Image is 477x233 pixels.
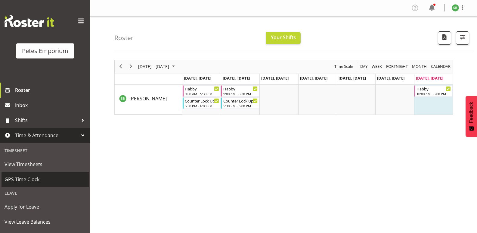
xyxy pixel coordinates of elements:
button: Fortnight [385,63,409,70]
div: 9:00 AM - 5:30 PM [185,91,219,96]
span: [DATE] - [DATE] [138,63,170,70]
div: Counter Lock Up [185,98,219,104]
button: Feedback - Show survey [466,96,477,137]
a: GPS Time Clock [2,172,89,187]
div: Leave [2,187,89,199]
div: Timeline Week of August 17, 2025 [114,60,453,115]
span: Time & Attendance [15,131,78,140]
div: 5:30 PM - 6:00 PM [223,103,258,108]
div: Habby [185,86,219,92]
button: Previous [117,63,125,70]
div: Stephanie Burdan"s event - Counter Lock Up Begin From Monday, August 11, 2025 at 5:30:00 PM GMT+1... [183,97,221,109]
h4: Roster [114,34,134,41]
span: [DATE], [DATE] [261,75,289,81]
span: Day [360,63,368,70]
td: Stephanie Burdan resource [115,85,182,115]
div: previous period [116,60,126,73]
button: Time Scale [333,63,354,70]
div: next period [126,60,136,73]
button: Timeline Week [371,63,383,70]
div: Habby [417,86,451,92]
button: August 2025 [137,63,178,70]
span: View Leave Balances [5,217,86,226]
button: Your Shifts [266,32,301,44]
span: Month [411,63,427,70]
div: August 11 - 17, 2025 [136,60,178,73]
button: Month [430,63,452,70]
div: Stephanie Burdan"s event - Habby Begin From Sunday, August 17, 2025 at 10:00:00 AM GMT+12:00 Ends... [414,85,452,97]
div: Habby [223,86,258,92]
a: View Timesheets [2,157,89,172]
button: Download a PDF of the roster according to the set date range. [438,31,451,45]
div: 10:00 AM - 5:00 PM [417,91,451,96]
span: Fortnight [386,63,408,70]
div: 5:30 PM - 6:00 PM [185,103,219,108]
span: View Timesheets [5,160,86,169]
span: Your Shifts [271,34,296,41]
span: [DATE], [DATE] [223,75,250,81]
div: Stephanie Burdan"s event - Habby Begin From Monday, August 11, 2025 at 9:00:00 AM GMT+12:00 Ends ... [183,85,221,97]
button: Next [127,63,135,70]
span: [DATE], [DATE] [300,75,327,81]
div: Stephanie Burdan"s event - Habby Begin From Tuesday, August 12, 2025 at 9:00:00 AM GMT+12:00 Ends... [221,85,259,97]
div: Counter Lock Up [223,98,258,104]
span: GPS Time Clock [5,175,86,184]
span: calendar [430,63,451,70]
span: Roster [15,86,87,95]
span: [DATE], [DATE] [416,75,443,81]
span: Shifts [15,116,78,125]
div: 9:00 AM - 5:30 PM [223,91,258,96]
span: Apply for Leave [5,202,86,211]
button: Timeline Day [359,63,369,70]
span: Feedback [469,102,474,123]
div: Timesheet [2,144,89,157]
a: [PERSON_NAME] [129,95,167,102]
span: [DATE], [DATE] [184,75,211,81]
button: Timeline Month [411,63,428,70]
div: Petes Emporium [22,46,68,55]
img: stephanie-burden9828.jpg [452,4,459,11]
a: View Leave Balances [2,214,89,229]
span: Week [371,63,383,70]
div: Stephanie Burdan"s event - Counter Lock Up Begin From Tuesday, August 12, 2025 at 5:30:00 PM GMT+... [221,97,259,109]
a: Apply for Leave [2,199,89,214]
button: Filter Shifts [456,31,469,45]
img: Rosterit website logo [5,15,54,27]
span: Inbox [15,101,87,110]
span: [DATE], [DATE] [377,75,404,81]
span: [DATE], [DATE] [339,75,366,81]
table: Timeline Week of August 17, 2025 [182,85,453,115]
